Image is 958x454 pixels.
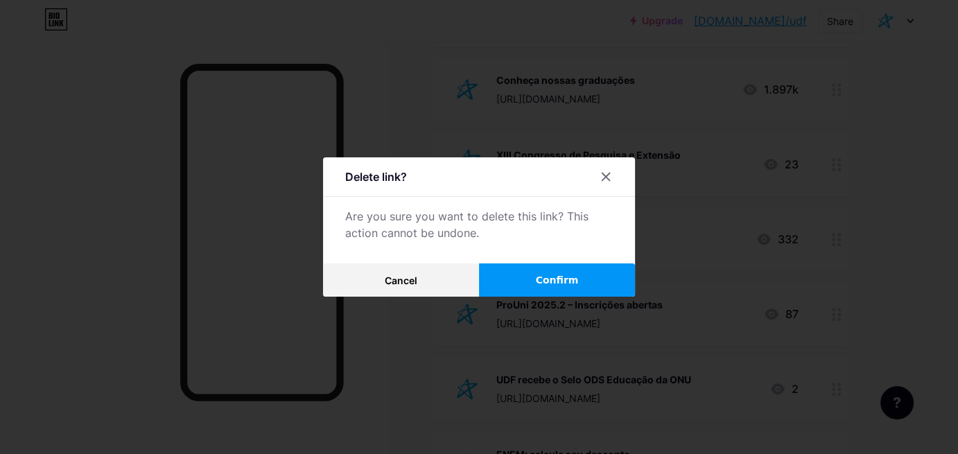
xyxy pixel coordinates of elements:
[345,208,613,241] div: Are you sure you want to delete this link? This action cannot be undone.
[479,263,635,297] button: Confirm
[323,263,479,297] button: Cancel
[385,274,417,286] span: Cancel
[345,168,407,185] div: Delete link?
[536,273,579,288] span: Confirm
